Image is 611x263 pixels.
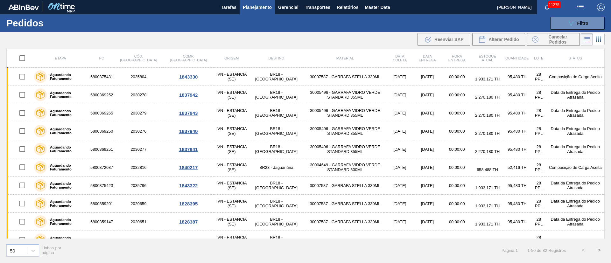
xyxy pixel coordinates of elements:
[7,86,605,104] a: Aguardando Faturamento58003692522030278IVN - ESTANCIA (SE)BR18 - [GEOGRAPHIC_DATA]30005496 - GARR...
[243,3,272,11] span: Planejamento
[47,145,87,153] label: Aguardando Faturamento
[387,86,413,104] td: [DATE]
[531,140,546,158] td: 28 PPL
[503,140,531,158] td: 95,480 TH
[387,104,413,122] td: [DATE]
[249,68,304,86] td: BR18 - [GEOGRAPHIC_DATA]
[531,86,546,104] td: 28 PPL
[214,176,249,195] td: IVN - ESTANCIA (SE)
[387,122,413,140] td: [DATE]
[89,176,114,195] td: 5800375423
[387,68,413,86] td: [DATE]
[546,195,605,213] td: Data da Entrega do Pedido Atrasada
[303,158,387,176] td: 30004649 - GARRAFA VIDRO VERDE STANDARD 600ML
[89,213,114,231] td: 5800359147
[337,3,358,11] span: Relatórios
[7,122,605,140] a: Aguardando Faturamento58003692502030276IVN - ESTANCIA (SE)BR18 - [GEOGRAPHIC_DATA]30005496 - GARR...
[7,195,605,213] a: Aguardando Faturamento58003592012020659IVN - ESTANCIA (SE)BR18 - [GEOGRAPHIC_DATA]30007587 - GARR...
[475,95,500,100] span: 2.270,180 TH
[419,54,436,62] span: Data entrega
[546,122,605,140] td: Data da Entrega do Pedido Atrasada
[546,104,605,122] td: Data da Entrega do Pedido Atrasada
[114,195,163,213] td: 2020659
[413,140,442,158] td: [DATE]
[413,104,442,122] td: [DATE]
[47,236,87,244] label: Aguardando Faturamento
[527,33,580,46] button: Cancelar Pedidos
[303,195,387,213] td: 30007587 - GARRAFA STELLA 330ML
[442,140,472,158] td: 00:00:00
[249,195,304,213] td: BR18 - [GEOGRAPHIC_DATA]
[7,213,605,231] a: Aguardando Faturamento58003591472020651IVN - ESTANCIA (SE)BR18 - [GEOGRAPHIC_DATA]30007587 - GARR...
[214,213,249,231] td: IVN - ESTANCIA (SE)
[249,104,304,122] td: BR18 - [GEOGRAPHIC_DATA]
[7,104,605,122] a: Aguardando Faturamento58003692652030279IVN - ESTANCIA (SE)BR18 - [GEOGRAPHIC_DATA]30005496 - GARR...
[575,242,591,258] button: <
[224,56,239,60] span: Origem
[7,176,605,195] a: Aguardando Faturamento58003754232035796IVN - ESTANCIA (SE)BR18 - [GEOGRAPHIC_DATA]30007587 - GARR...
[477,167,498,172] span: 658,488 TH
[546,213,605,231] td: Data da Entrega do Pedido Atrasada
[303,231,387,249] td: 30007587 - GARRAFA STELLA 330ML
[531,68,546,86] td: 28 PPL
[305,3,330,11] span: Transportes
[114,86,163,104] td: 2030278
[214,195,249,213] td: IVN - ESTANCIA (SE)
[365,3,390,11] span: Master Data
[249,86,304,104] td: BR18 - [GEOGRAPHIC_DATA]
[503,213,531,231] td: 95,480 TH
[442,195,472,213] td: 00:00:00
[214,140,249,158] td: IVN - ESTANCIA (SE)
[214,86,249,104] td: IVN - ESTANCIA (SE)
[442,158,472,176] td: 00:00:00
[114,176,163,195] td: 2035796
[531,104,546,122] td: 28 PPL
[387,213,413,231] td: [DATE]
[120,54,157,62] span: Cód. [GEOGRAPHIC_DATA]
[303,68,387,86] td: 30007587 - GARRAFA STELLA 330ML
[47,127,87,135] label: Aguardando Faturamento
[47,109,87,117] label: Aguardando Faturamento
[546,231,605,249] td: Composição de Carga Aceita
[503,86,531,104] td: 95,480 TH
[114,231,163,249] td: 2035820
[531,176,546,195] td: 28 PPL
[249,122,304,140] td: BR18 - [GEOGRAPHIC_DATA]
[8,4,39,10] img: TNhmsLtSVTkK8tSr43FrP2fwEKptu5GPRR3wAAAABJRU5ErkJggg==
[221,3,236,11] span: Tarefas
[164,110,213,116] div: 1837943
[531,231,546,249] td: 28 PPL
[442,213,472,231] td: 00:00:00
[413,213,442,231] td: [DATE]
[268,56,284,60] span: Destino
[164,201,213,206] div: 1828395
[10,248,15,253] div: 50
[89,104,114,122] td: 5800369265
[164,183,213,188] div: 1843322
[413,231,442,249] td: [DATE]
[488,37,519,42] span: Alterar Pedido
[434,37,464,42] span: Reenviar SAP
[7,231,605,249] a: Aguardando Faturamento58003754462035820IVN - ESTANCIA (SE)BR18 - [GEOGRAPHIC_DATA]30007587 - GARR...
[164,92,213,98] div: 1837942
[546,140,605,158] td: Data da Entrega do Pedido Atrasada
[418,33,470,46] div: Reenviar SAP
[475,149,500,154] span: 2.270,180 TH
[303,104,387,122] td: 30005496 - GARRAFA VIDRO VERDE STANDARD 355ML
[114,122,163,140] td: 2030276
[593,33,605,45] div: Visão em Cards
[505,56,529,60] span: Quantidade
[527,248,566,253] span: 1 - 50 de 82 Registros
[89,122,114,140] td: 5800369250
[577,3,584,11] img: userActions
[591,242,607,258] button: >
[47,218,87,225] label: Aguardando Faturamento
[114,213,163,231] td: 2020651
[387,140,413,158] td: [DATE]
[249,140,304,158] td: BR18 - [GEOGRAPHIC_DATA]
[448,54,466,62] span: Hora Entrega
[249,176,304,195] td: BR18 - [GEOGRAPHIC_DATA]
[303,140,387,158] td: 30005496 - GARRAFA VIDRO VERDE STANDARD 355ML
[7,158,605,176] a: Aguardando Faturamento58003720872032816IVN - ESTANCIA (SE)BR23 - Jaguariúna30004649 - GARRAFA VID...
